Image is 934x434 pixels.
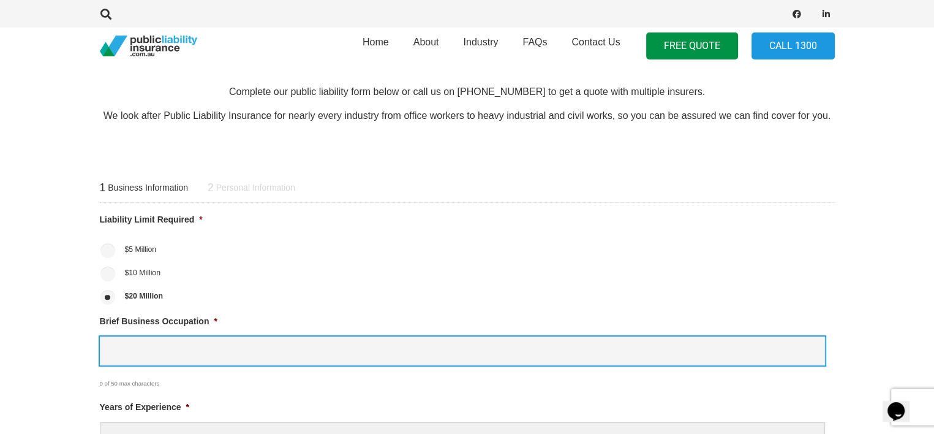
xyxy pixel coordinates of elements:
a: FREE QUOTE [646,32,738,60]
p: Complete our public liability form below or call us on [PHONE_NUMBER] to get a quote with multipl... [100,85,835,99]
span: Contact Us [571,37,620,47]
a: Call 1300 [751,32,835,60]
span: Business Information [108,183,188,194]
span: Personal Information [216,183,295,194]
span: 2 [208,181,214,195]
a: pli_logotransparent [100,36,197,57]
a: Facebook [788,6,805,23]
span: FAQs [522,37,547,47]
span: About [413,37,439,47]
span: Industry [463,37,498,47]
span: Home [363,37,389,47]
a: Search [94,9,119,20]
a: FAQs [510,24,559,68]
a: Contact Us [559,24,632,68]
label: Brief Business Occupation [100,316,217,327]
iframe: chat widget [883,385,922,422]
label: Liability Limit Required [100,214,203,225]
a: Home [350,24,401,68]
label: $20 Million [124,291,163,302]
a: About [401,24,451,68]
label: $10 Million [124,267,160,278]
p: We look after Public Liability Insurance for nearly every industry from office workers to heavy i... [100,109,835,123]
a: Industry [451,24,510,68]
div: 0 of 50 max characters [100,368,767,390]
span: 1 [100,181,106,195]
label: Years of Experience [100,402,190,413]
label: $5 Million [124,244,156,255]
a: LinkedIn [818,6,835,23]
